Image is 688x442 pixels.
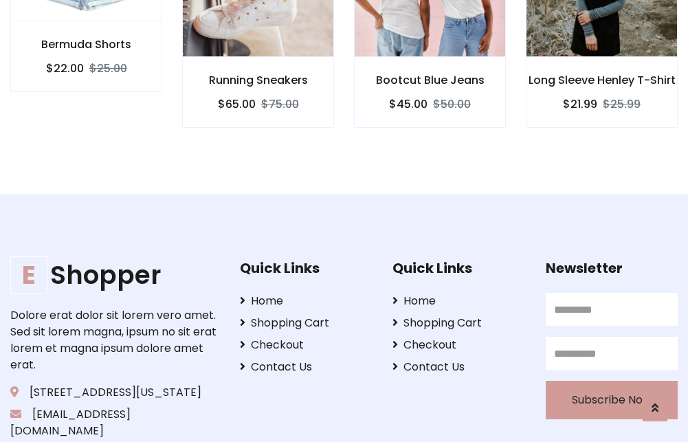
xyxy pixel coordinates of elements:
[240,359,372,375] a: Contact Us
[10,260,219,290] a: EShopper
[261,96,299,112] del: $75.00
[526,74,677,87] h6: Long Sleeve Henley T-Shirt
[392,337,524,353] a: Checkout
[11,38,162,51] h6: Bermuda Shorts
[433,96,471,112] del: $50.00
[10,307,219,373] p: Dolore erat dolor sit lorem vero amet. Sed sit lorem magna, ipsum no sit erat lorem et magna ipsu...
[10,406,219,439] p: [EMAIL_ADDRESS][DOMAIN_NAME]
[546,381,678,419] button: Subscribe Now
[218,98,256,111] h6: $65.00
[546,260,678,276] h5: Newsletter
[10,384,219,401] p: [STREET_ADDRESS][US_STATE]
[89,60,127,76] del: $25.00
[563,98,597,111] h6: $21.99
[183,74,333,87] h6: Running Sneakers
[240,337,372,353] a: Checkout
[355,74,505,87] h6: Bootcut Blue Jeans
[392,293,524,309] a: Home
[392,260,524,276] h5: Quick Links
[10,260,219,290] h1: Shopper
[240,293,372,309] a: Home
[46,62,84,75] h6: $22.00
[603,96,641,112] del: $25.99
[392,315,524,331] a: Shopping Cart
[392,359,524,375] a: Contact Us
[10,256,47,294] span: E
[240,315,372,331] a: Shopping Cart
[389,98,428,111] h6: $45.00
[240,260,372,276] h5: Quick Links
